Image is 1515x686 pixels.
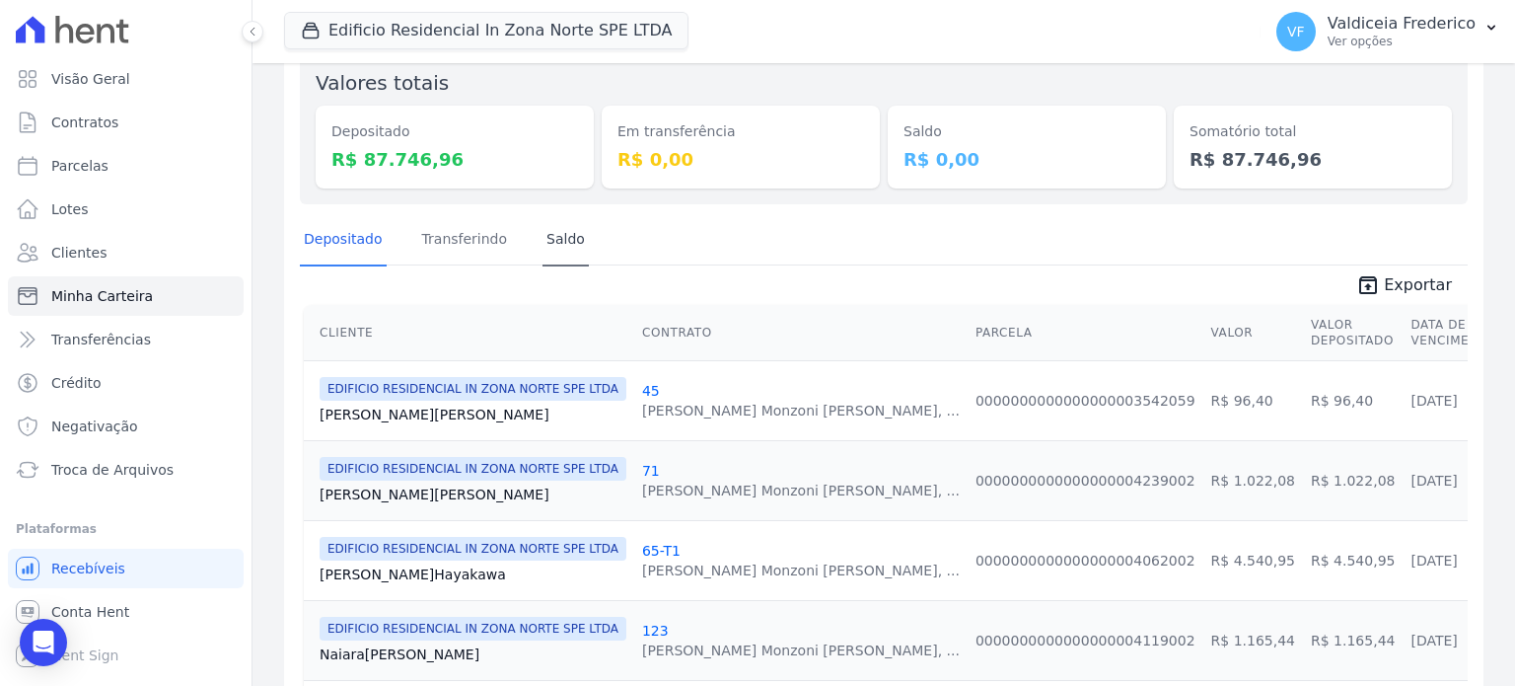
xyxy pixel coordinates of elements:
p: Ver opções [1328,34,1476,49]
div: [PERSON_NAME] Monzoni [PERSON_NAME], ... [642,481,960,500]
span: EDIFICIO RESIDENCIAL IN ZONA NORTE SPE LTDA [320,617,626,641]
dd: R$ 0,00 [617,146,864,173]
button: Edificio Residencial In Zona Norte SPE LTDA [284,12,688,49]
a: 0000000000000000003542059 [975,393,1195,409]
dt: Em transferência [617,121,864,142]
td: R$ 1.022,08 [1203,440,1303,520]
th: Contrato [634,305,968,361]
a: Contratos [8,103,244,142]
span: Transferências [51,330,151,349]
a: [DATE] [1410,473,1457,489]
a: 0000000000000000004062002 [975,553,1195,569]
span: Visão Geral [51,69,130,89]
button: VF Valdiceia Frederico Ver opções [1261,4,1515,59]
dd: R$ 87.746,96 [1190,146,1436,173]
a: Parcelas [8,146,244,186]
a: Visão Geral [8,59,244,99]
span: Contratos [51,113,118,132]
a: Clientes [8,233,244,272]
span: EDIFICIO RESIDENCIAL IN ZONA NORTE SPE LTDA [320,377,626,401]
a: Minha Carteira [8,276,244,316]
a: Crédito [8,363,244,403]
a: 123 [642,623,669,639]
span: Minha Carteira [51,286,153,306]
div: [PERSON_NAME] Monzoni [PERSON_NAME], ... [642,401,960,420]
span: Parcelas [51,156,108,176]
a: 45 [642,383,660,399]
td: R$ 1.165,44 [1303,600,1403,680]
dt: Somatório total [1190,121,1436,142]
a: Troca de Arquivos [8,450,244,490]
td: R$ 96,40 [1203,360,1303,440]
th: Cliente [304,305,634,361]
a: 0000000000000000004119002 [975,633,1195,648]
th: Parcela [968,305,1203,361]
span: VF [1287,25,1305,38]
label: Valores totais [316,71,449,95]
td: R$ 96,40 [1303,360,1403,440]
td: R$ 4.540,95 [1303,520,1403,600]
span: Conta Hent [51,602,129,622]
a: [PERSON_NAME][PERSON_NAME] [320,405,626,424]
a: Depositado [300,215,387,267]
td: R$ 4.540,95 [1203,520,1303,600]
td: R$ 1.165,44 [1203,600,1303,680]
div: [PERSON_NAME] Monzoni [PERSON_NAME], ... [642,561,960,580]
th: Valor Depositado [1303,305,1403,361]
span: EDIFICIO RESIDENCIAL IN ZONA NORTE SPE LTDA [320,537,626,561]
a: [DATE] [1410,633,1457,648]
a: Conta Hent [8,592,244,632]
span: Exportar [1384,273,1452,297]
span: Negativação [51,417,138,436]
div: Open Intercom Messenger [20,619,67,666]
div: [PERSON_NAME] Monzoni [PERSON_NAME], ... [642,641,960,660]
span: Crédito [51,373,102,393]
div: Plataformas [16,517,236,541]
i: unarchive [1356,273,1380,297]
a: Transferindo [418,215,512,267]
span: Clientes [51,243,107,263]
a: unarchive Exportar [1340,273,1468,301]
dd: R$ 0,00 [903,146,1150,173]
dd: R$ 87.746,96 [331,146,578,173]
a: 0000000000000000004239002 [975,473,1195,489]
a: [PERSON_NAME][PERSON_NAME] [320,485,626,504]
a: 71 [642,463,660,479]
a: [DATE] [1410,553,1457,569]
th: Valor [1203,305,1303,361]
a: Negativação [8,407,244,446]
a: Recebíveis [8,549,244,588]
a: [DATE] [1410,393,1457,409]
a: Saldo [542,215,589,267]
a: [PERSON_NAME]Hayakawa [320,565,626,584]
span: Troca de Arquivos [51,460,174,480]
span: Recebíveis [51,559,125,578]
dt: Saldo [903,121,1150,142]
a: 65-T1 [642,543,681,559]
span: Lotes [51,199,89,219]
a: Lotes [8,190,244,229]
th: Data de Vencimento [1403,305,1503,361]
td: R$ 1.022,08 [1303,440,1403,520]
dt: Depositado [331,121,578,142]
p: Valdiceia Frederico [1328,14,1476,34]
a: Transferências [8,320,244,359]
a: Naiara[PERSON_NAME] [320,645,626,664]
span: EDIFICIO RESIDENCIAL IN ZONA NORTE SPE LTDA [320,457,626,481]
